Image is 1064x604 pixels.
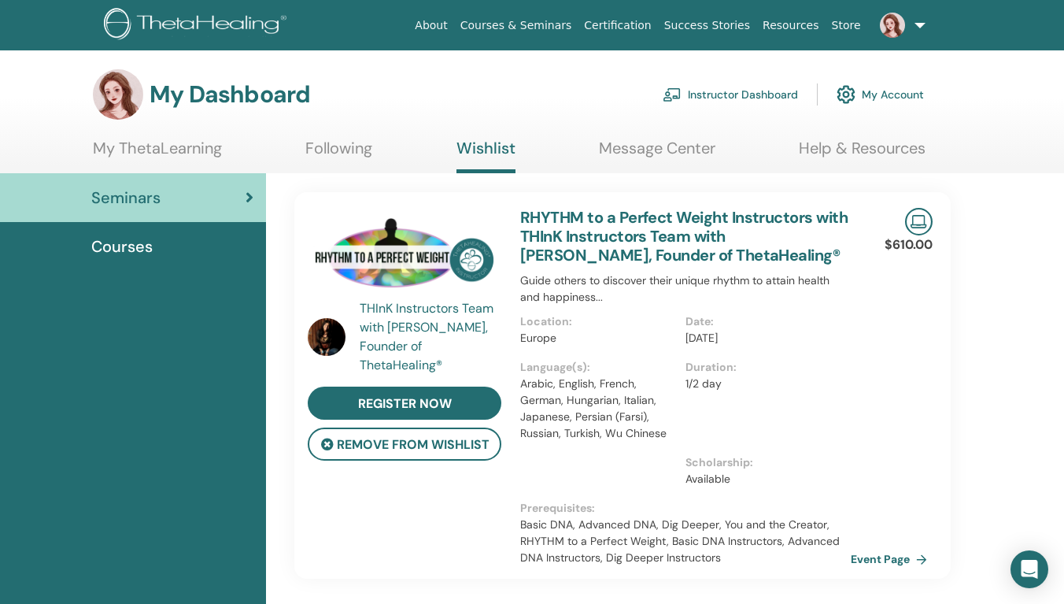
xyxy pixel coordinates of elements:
a: Certification [578,11,657,40]
img: logo.png [104,8,292,43]
div: Open Intercom Messenger [1010,550,1048,588]
h3: My Dashboard [150,80,310,109]
a: Store [826,11,867,40]
a: Following [305,139,372,169]
a: Courses & Seminars [454,11,578,40]
img: default.jpg [93,69,143,120]
span: Seminars [91,186,161,209]
img: RHYTHM to a Perfect Weight Instructors [308,208,501,304]
img: default.jpg [308,318,345,356]
p: Prerequisites : [520,500,851,517]
a: Event Page [851,547,933,571]
a: Message Center [599,139,715,169]
a: Wishlist [456,139,515,173]
p: Duration : [685,359,841,376]
a: Instructor Dashboard [663,77,798,112]
p: Basic DNA, Advanced DNA, Dig Deeper, You and the Creator, RHYTHM to a Perfect Weight, Basic DNA I... [520,517,851,566]
img: cog.svg [837,81,855,108]
p: Scholarship : [685,454,841,471]
a: RHYTHM to a Perfect Weight Instructors with THInK Instructors Team with [PERSON_NAME], Founder of... [520,207,848,265]
p: $610.00 [885,235,933,254]
a: My ThetaLearning [93,139,222,169]
p: 1/2 day [685,376,841,392]
p: [DATE] [685,330,841,346]
img: Live Online Seminar [905,208,933,235]
a: THInK Instructors Team with [PERSON_NAME], Founder of ThetaHealing® [360,299,505,375]
p: Location : [520,313,676,330]
a: Success Stories [658,11,756,40]
a: About [408,11,453,40]
span: Courses [91,235,153,258]
a: Resources [756,11,826,40]
a: My Account [837,77,924,112]
span: register now [358,395,452,412]
p: Date : [685,313,841,330]
img: chalkboard-teacher.svg [663,87,682,102]
a: Help & Resources [799,139,925,169]
p: Available [685,471,841,487]
p: Language(s) : [520,359,676,376]
a: register now [308,387,501,420]
p: Guide others to discover their unique rhythm to attain health and happiness... [520,272,851,306]
button: remove from wishlist [308,428,501,461]
p: Europe [520,330,676,346]
img: default.jpg [880,13,905,38]
p: Arabic, English, French, German, Hungarian, Italian, Japanese, Persian (Farsi), Russian, Turkish,... [520,376,676,442]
